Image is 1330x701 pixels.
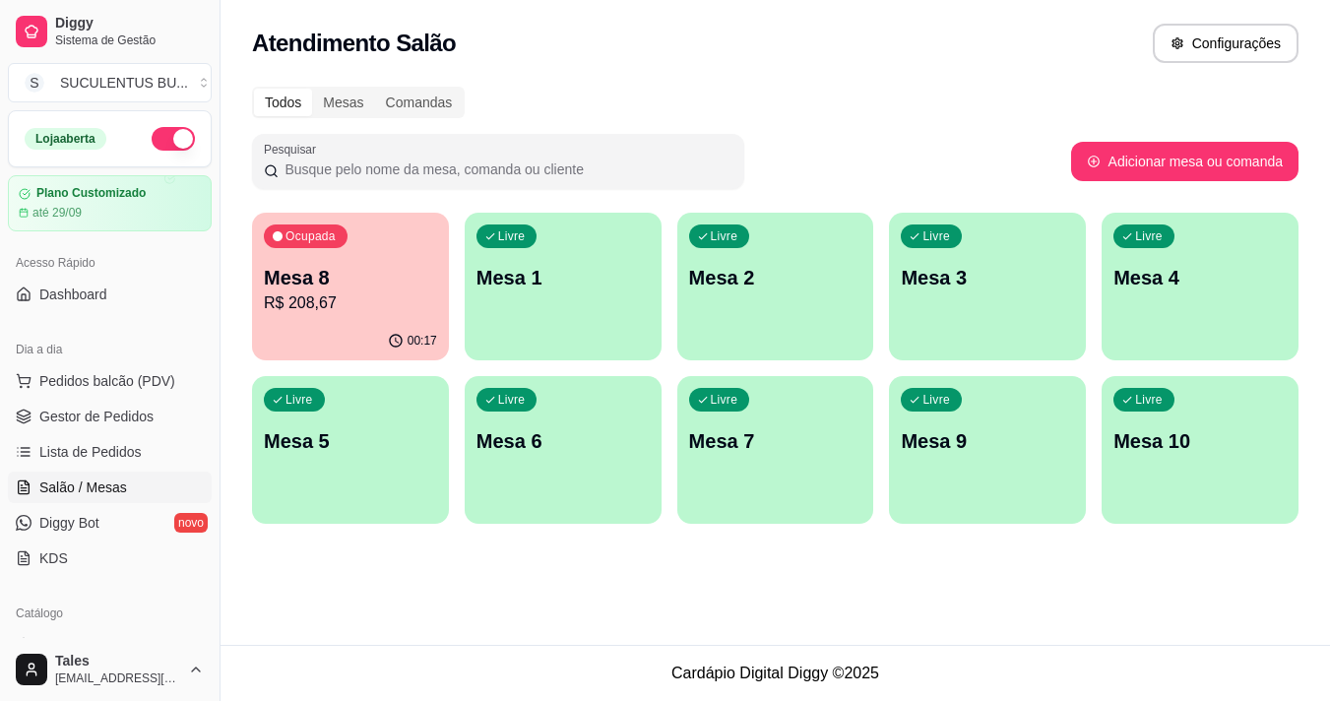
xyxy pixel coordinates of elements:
[8,507,212,539] a: Diggy Botnovo
[25,73,44,93] span: S
[498,228,526,244] p: Livre
[221,645,1330,701] footer: Cardápio Digital Diggy © 2025
[39,407,154,426] span: Gestor de Pedidos
[1071,142,1298,181] button: Adicionar mesa ou comanda
[8,247,212,279] div: Acesso Rápido
[476,264,650,291] p: Mesa 1
[285,392,313,408] p: Livre
[8,401,212,432] a: Gestor de Pedidos
[36,186,146,201] article: Plano Customizado
[252,376,449,524] button: LivreMesa 5
[39,478,127,497] span: Salão / Mesas
[312,89,374,116] div: Mesas
[55,32,204,48] span: Sistema de Gestão
[8,63,212,102] button: Select a team
[375,89,464,116] div: Comandas
[1153,24,1298,63] button: Configurações
[408,333,437,349] p: 00:17
[689,264,862,291] p: Mesa 2
[1102,376,1298,524] button: LivreMesa 10
[264,141,323,158] label: Pesquisar
[279,159,732,179] input: Pesquisar
[8,436,212,468] a: Lista de Pedidos
[55,15,204,32] span: Diggy
[8,629,212,661] a: Produtos
[922,392,950,408] p: Livre
[32,205,82,221] article: até 29/09
[711,228,738,244] p: Livre
[922,228,950,244] p: Livre
[25,128,106,150] div: Loja aberta
[39,513,99,533] span: Diggy Bot
[689,427,862,455] p: Mesa 7
[465,376,662,524] button: LivreMesa 6
[677,213,874,360] button: LivreMesa 2
[39,371,175,391] span: Pedidos balcão (PDV)
[8,472,212,503] a: Salão / Mesas
[152,127,195,151] button: Alterar Status
[498,392,526,408] p: Livre
[39,548,68,568] span: KDS
[901,264,1074,291] p: Mesa 3
[8,175,212,231] a: Plano Customizadoaté 29/09
[711,392,738,408] p: Livre
[889,213,1086,360] button: LivreMesa 3
[901,427,1074,455] p: Mesa 9
[252,213,449,360] button: OcupadaMesa 8R$ 208,6700:17
[264,264,437,291] p: Mesa 8
[252,28,456,59] h2: Atendimento Salão
[55,670,180,686] span: [EMAIL_ADDRESS][DOMAIN_NAME]
[39,442,142,462] span: Lista de Pedidos
[1135,228,1163,244] p: Livre
[1113,427,1287,455] p: Mesa 10
[476,427,650,455] p: Mesa 6
[60,73,188,93] div: SUCULENTUS BU ...
[8,279,212,310] a: Dashboard
[8,646,212,693] button: Tales[EMAIL_ADDRESS][DOMAIN_NAME]
[1102,213,1298,360] button: LivreMesa 4
[39,285,107,304] span: Dashboard
[264,427,437,455] p: Mesa 5
[465,213,662,360] button: LivreMesa 1
[55,653,180,670] span: Tales
[1135,392,1163,408] p: Livre
[8,542,212,574] a: KDS
[8,365,212,397] button: Pedidos balcão (PDV)
[264,291,437,315] p: R$ 208,67
[8,598,212,629] div: Catálogo
[8,334,212,365] div: Dia a dia
[8,8,212,55] a: DiggySistema de Gestão
[1113,264,1287,291] p: Mesa 4
[285,228,336,244] p: Ocupada
[254,89,312,116] div: Todos
[677,376,874,524] button: LivreMesa 7
[889,376,1086,524] button: LivreMesa 9
[39,635,95,655] span: Produtos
